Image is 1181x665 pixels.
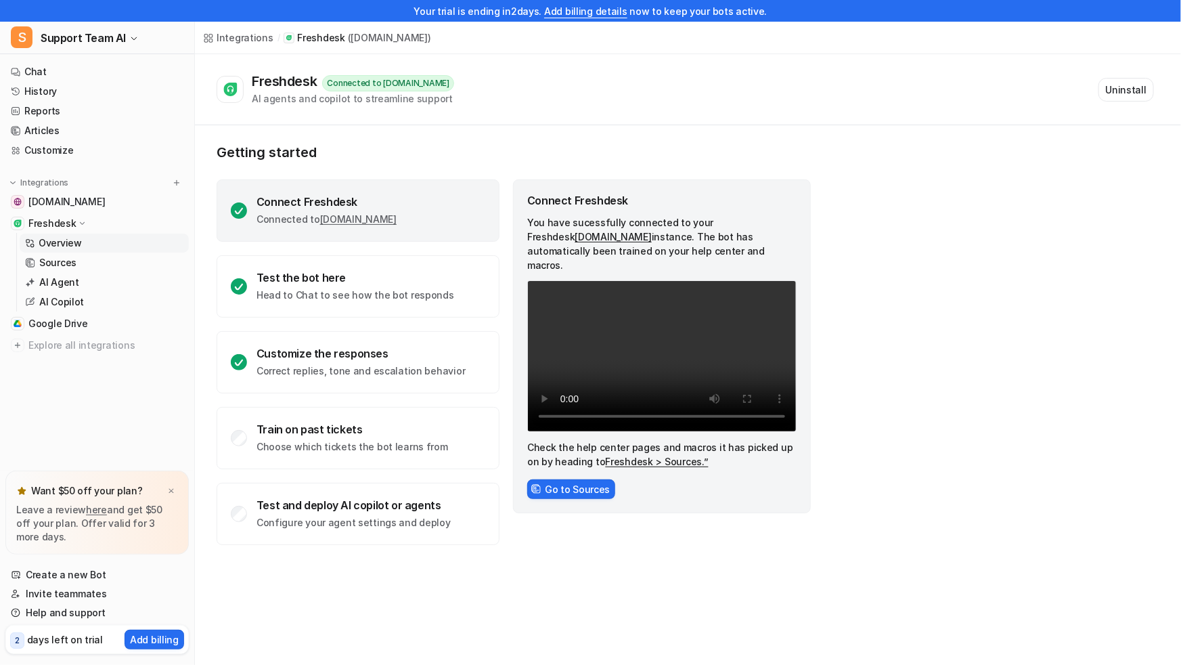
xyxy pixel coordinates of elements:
[257,498,451,512] div: Test and deploy AI copilot or agents
[320,213,397,225] a: [DOMAIN_NAME]
[257,288,454,302] p: Head to Chat to see how the bot responds
[5,603,189,622] a: Help and support
[252,73,322,89] div: Freshdesk
[167,487,175,496] img: x
[527,215,797,272] p: You have sucessfully connected to your Freshdesk instance. The bot has automatically been trained...
[39,256,76,270] p: Sources
[203,30,273,45] a: Integrations
[172,178,181,188] img: menu_add.svg
[527,280,797,432] video: Your browser does not support the video tag.
[20,234,189,253] a: Overview
[575,231,651,242] a: [DOMAIN_NAME]
[527,440,797,469] p: Check the help center pages and macros it has picked up on by heading to
[322,75,454,91] div: Connected to [DOMAIN_NAME]
[217,144,812,160] p: Getting started
[1098,78,1154,102] button: Uninstall
[5,584,189,603] a: Invite teammates
[28,217,76,230] p: Freshdesk
[28,335,183,356] span: Explore all integrations
[27,632,103,647] p: days left on trial
[5,565,189,584] a: Create a new Bot
[41,28,126,47] span: Support Team AI
[5,192,189,211] a: www.secretfoodtours.com[DOMAIN_NAME]
[28,317,88,330] span: Google Drive
[39,295,84,309] p: AI Copilot
[527,194,797,207] div: Connect Freshdesk
[16,503,178,544] p: Leave a review and get $50 off your plan. Offer valid for 3 more days.
[257,423,448,436] div: Train on past tickets
[20,293,189,312] a: AI Copilot
[14,320,22,328] img: Google Drive
[130,632,179,647] p: Add billing
[252,91,454,106] div: AI agents and copilot to streamline support
[277,32,280,44] span: /
[16,486,27,496] img: star
[5,314,189,333] a: Google DriveGoogle Drive
[28,195,105,209] span: [DOMAIN_NAME]
[606,456,709,467] a: Freshdesk > Sources.”
[20,253,189,272] a: Sources
[14,219,22,228] img: Freshdesk
[284,31,430,45] a: Freshdesk([DOMAIN_NAME])
[5,141,189,160] a: Customize
[5,102,189,121] a: Reports
[257,213,397,226] p: Connected to
[20,177,68,188] p: Integrations
[531,484,541,494] img: sourcesIcon
[527,479,615,499] button: Go to Sources
[297,31,344,45] p: Freshdesk
[217,30,273,45] div: Integrations
[5,62,189,81] a: Chat
[257,364,465,378] p: Correct replies, tone and escalation behavior
[8,178,18,188] img: expand menu
[348,31,431,45] p: ( [DOMAIN_NAME] )
[125,630,184,649] button: Add billing
[14,198,22,206] img: www.secretfoodtours.com
[544,5,627,17] a: Add billing details
[257,440,448,454] p: Choose which tickets the bot learns from
[5,82,189,101] a: History
[257,516,451,530] p: Configure your agent settings and deploy
[5,336,189,355] a: Explore all integrations
[257,195,397,209] div: Connect Freshdesk
[257,347,465,360] div: Customize the responses
[5,176,72,190] button: Integrations
[11,26,32,48] span: S
[11,339,24,352] img: explore all integrations
[257,271,454,284] div: Test the bot here
[31,484,143,498] p: Want $50 off your plan?
[86,504,107,515] a: here
[39,236,82,250] p: Overview
[15,635,20,647] p: 2
[20,273,189,292] a: AI Agent
[39,276,79,289] p: AI Agent
[5,121,189,140] a: Articles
